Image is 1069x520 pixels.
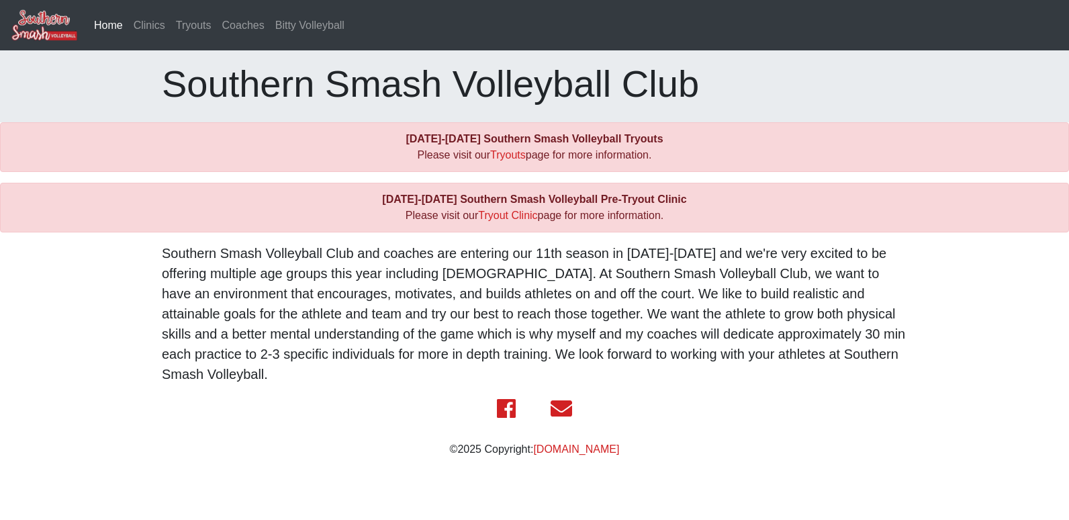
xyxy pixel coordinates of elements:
a: Tryouts [171,12,217,39]
img: Southern Smash Volleyball [11,9,78,42]
a: [DOMAIN_NAME] [533,443,619,455]
b: [DATE]-[DATE] Southern Smash Volleyball Pre-Tryout Clinic [382,193,686,205]
a: Coaches [217,12,270,39]
a: Bitty Volleyball [270,12,350,39]
a: Home [89,12,128,39]
a: Clinics [128,12,171,39]
b: [DATE]-[DATE] Southern Smash Volleyball Tryouts [406,133,663,144]
p: Southern Smash Volleyball Club and coaches are entering our 11th season in [DATE]-[DATE] and we'r... [162,243,907,384]
a: Tryouts [490,149,526,161]
h1: Southern Smash Volleyball Club [162,61,907,106]
a: Tryout Clinic [478,210,537,221]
